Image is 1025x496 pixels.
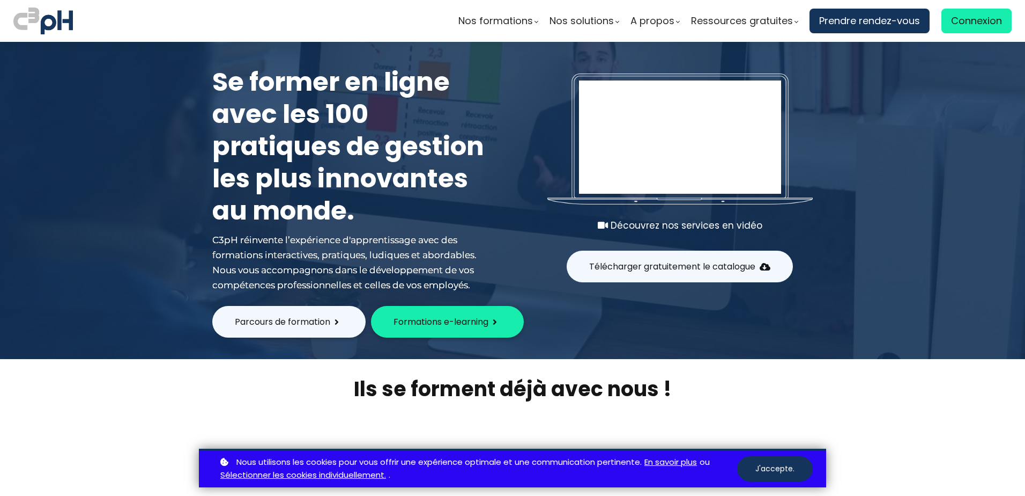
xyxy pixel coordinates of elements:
[589,260,755,273] span: Télécharger gratuitement le catalogue
[691,13,793,29] span: Ressources gratuites
[212,66,491,227] h1: Se former en ligne avec les 100 pratiques de gestion les plus innovantes au monde.
[737,456,813,482] button: J'accepte.
[941,9,1012,33] a: Connexion
[393,315,488,329] span: Formations e-learning
[13,5,73,37] img: logo C3PH
[951,13,1002,29] span: Connexion
[809,9,930,33] a: Prendre rendez-vous
[235,315,330,329] span: Parcours de formation
[549,13,614,29] span: Nos solutions
[199,375,826,403] h2: Ils se forment déjà avec nous !
[236,456,642,469] span: Nous utilisons les cookies pour vous offrir une expérience optimale et une communication pertinente.
[630,13,674,29] span: A propos
[220,469,386,482] a: Sélectionner les cookies individuellement.
[567,251,793,282] button: Télécharger gratuitement le catalogue
[819,13,920,29] span: Prendre rendez-vous
[212,306,366,338] button: Parcours de formation
[644,456,697,469] a: En savoir plus
[547,218,813,233] div: Découvrez nos services en vidéo
[458,13,533,29] span: Nos formations
[212,232,491,293] div: C3pH réinvente l’expérience d'apprentissage avec des formations interactives, pratiques, ludiques...
[218,456,737,483] p: ou .
[371,306,524,338] button: Formations e-learning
